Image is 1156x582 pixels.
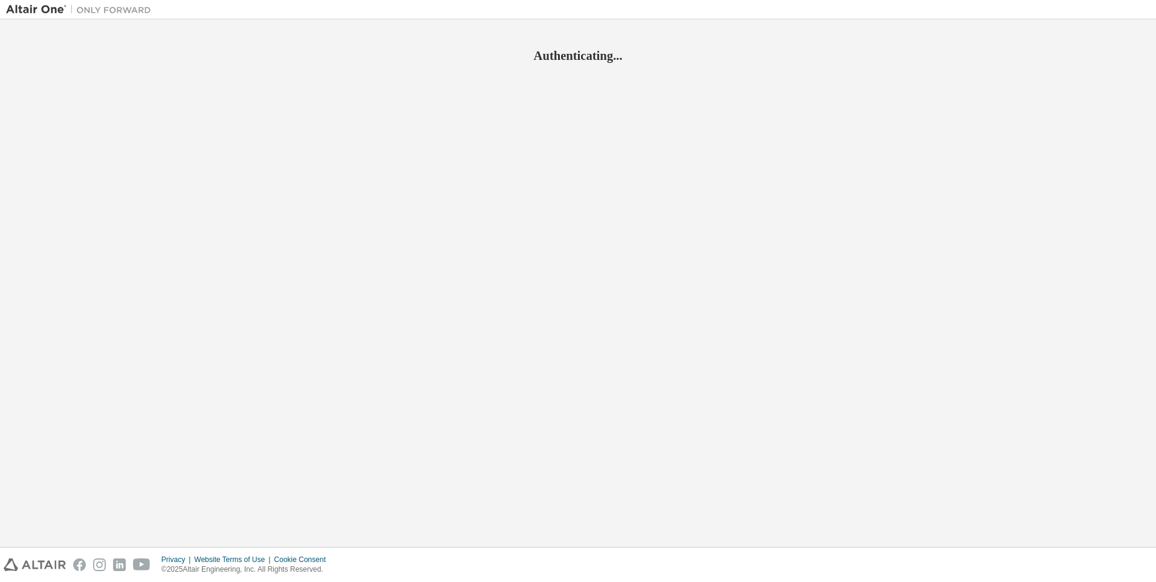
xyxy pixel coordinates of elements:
[6,48,1150,64] h2: Authenticating...
[194,555,274,564] div: Website Terms of Use
[133,558,151,571] img: youtube.svg
[113,558,126,571] img: linkedin.svg
[161,564,333,575] p: © 2025 Altair Engineering, Inc. All Rights Reserved.
[274,555,333,564] div: Cookie Consent
[161,555,194,564] div: Privacy
[6,4,157,16] img: Altair One
[93,558,106,571] img: instagram.svg
[73,558,86,571] img: facebook.svg
[4,558,66,571] img: altair_logo.svg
